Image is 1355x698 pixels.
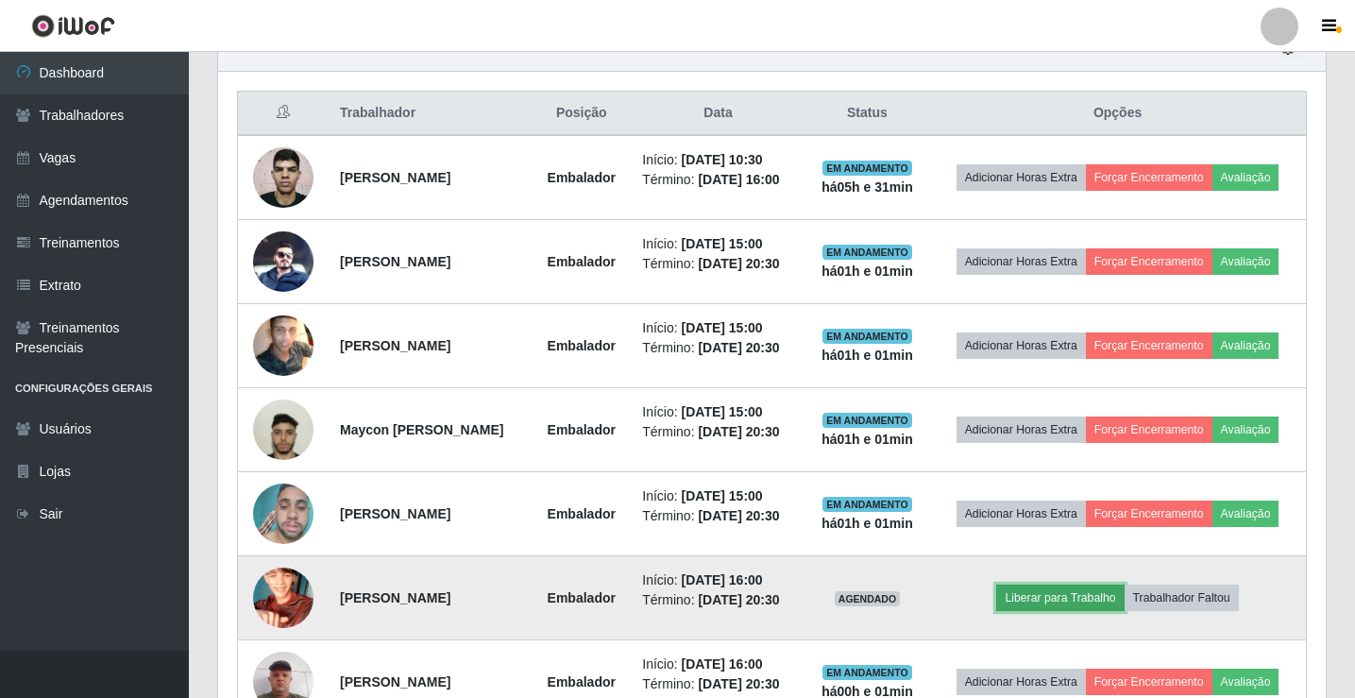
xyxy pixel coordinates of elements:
[340,254,450,269] strong: [PERSON_NAME]
[253,544,313,652] img: 1679089184742.jpeg
[340,506,450,521] strong: [PERSON_NAME]
[682,236,763,251] time: [DATE] 15:00
[642,318,793,338] li: Início:
[822,161,912,176] span: EM ANDAMENTO
[548,170,616,185] strong: Embalador
[1212,417,1279,443] button: Avaliação
[957,332,1086,359] button: Adicionar Horas Extra
[822,245,912,260] span: EM ANDAMENTO
[548,254,616,269] strong: Embalador
[340,170,450,185] strong: [PERSON_NAME]
[682,488,763,503] time: [DATE] 15:00
[548,590,616,605] strong: Embalador
[1086,669,1212,695] button: Forçar Encerramento
[821,348,913,363] strong: há 01 h e 01 min
[698,508,779,523] time: [DATE] 20:30
[340,674,450,689] strong: [PERSON_NAME]
[642,150,793,170] li: Início:
[698,340,779,355] time: [DATE] 20:30
[642,254,793,274] li: Término:
[682,404,763,419] time: [DATE] 15:00
[642,234,793,254] li: Início:
[698,424,779,439] time: [DATE] 20:30
[821,516,913,531] strong: há 01 h e 01 min
[642,338,793,358] li: Término:
[929,92,1306,136] th: Opções
[821,264,913,279] strong: há 01 h e 01 min
[1086,417,1212,443] button: Forçar Encerramento
[340,590,450,605] strong: [PERSON_NAME]
[698,592,779,607] time: [DATE] 20:30
[1212,332,1279,359] button: Avaliação
[642,402,793,422] li: Início:
[822,665,912,680] span: EM ANDAMENTO
[996,585,1124,611] button: Liberar para Trabalho
[1086,501,1212,527] button: Forçar Encerramento
[631,92,805,136] th: Data
[548,506,616,521] strong: Embalador
[642,170,793,190] li: Término:
[1125,585,1239,611] button: Trabalhador Faltou
[329,92,532,136] th: Trabalhador
[340,338,450,353] strong: [PERSON_NAME]
[1086,164,1212,191] button: Forçar Encerramento
[1086,332,1212,359] button: Forçar Encerramento
[805,92,929,136] th: Status
[253,231,313,292] img: 1690820929165.jpeg
[698,256,779,271] time: [DATE] 20:30
[340,422,503,437] strong: Maycon [PERSON_NAME]
[642,590,793,610] li: Término:
[548,422,616,437] strong: Embalador
[821,432,913,447] strong: há 01 h e 01 min
[821,179,913,195] strong: há 05 h e 31 min
[31,14,115,38] img: CoreUI Logo
[532,92,631,136] th: Posição
[957,501,1086,527] button: Adicionar Horas Extra
[548,338,616,353] strong: Embalador
[698,676,779,691] time: [DATE] 20:30
[642,655,793,674] li: Início:
[682,656,763,672] time: [DATE] 16:00
[642,422,793,442] li: Término:
[642,570,793,590] li: Início:
[253,474,313,554] img: 1748551724527.jpeg
[957,248,1086,275] button: Adicionar Horas Extra
[957,164,1086,191] button: Adicionar Horas Extra
[253,137,313,218] img: 1750990639445.jpeg
[957,417,1086,443] button: Adicionar Horas Extra
[642,674,793,694] li: Término:
[642,486,793,506] li: Início:
[1212,164,1279,191] button: Avaliação
[642,506,793,526] li: Término:
[822,329,912,344] span: EM ANDAMENTO
[822,413,912,428] span: EM ANDAMENTO
[957,669,1086,695] button: Adicionar Horas Extra
[548,674,616,689] strong: Embalador
[682,572,763,587] time: [DATE] 16:00
[835,591,901,606] span: AGENDADO
[822,497,912,512] span: EM ANDAMENTO
[1212,501,1279,527] button: Avaliação
[1212,669,1279,695] button: Avaliação
[253,308,313,383] img: 1716941011713.jpeg
[1086,248,1212,275] button: Forçar Encerramento
[682,320,763,335] time: [DATE] 15:00
[682,152,763,167] time: [DATE] 10:30
[253,376,313,484] img: 1701122891826.jpeg
[698,172,779,187] time: [DATE] 16:00
[1212,248,1279,275] button: Avaliação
